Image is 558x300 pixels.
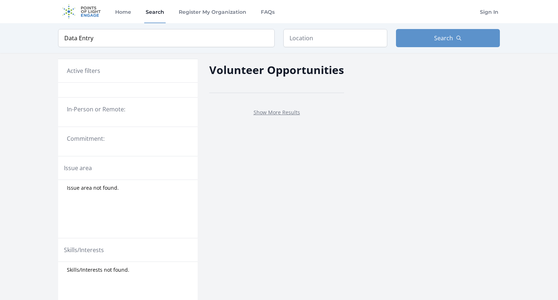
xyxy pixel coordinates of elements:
a: Show More Results [254,109,300,116]
h3: Active filters [67,66,100,75]
span: Issue area not found. [67,184,119,192]
span: Skills/Interests not found. [67,266,129,274]
legend: Skills/Interests [64,246,104,254]
input: Location [283,29,387,47]
legend: Issue area [64,164,92,172]
legend: Commitment: [67,134,189,143]
span: Search [434,34,453,42]
input: Keyword [58,29,275,47]
legend: In-Person or Remote: [67,105,189,114]
h2: Volunteer Opportunities [209,62,344,78]
button: Search [396,29,500,47]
